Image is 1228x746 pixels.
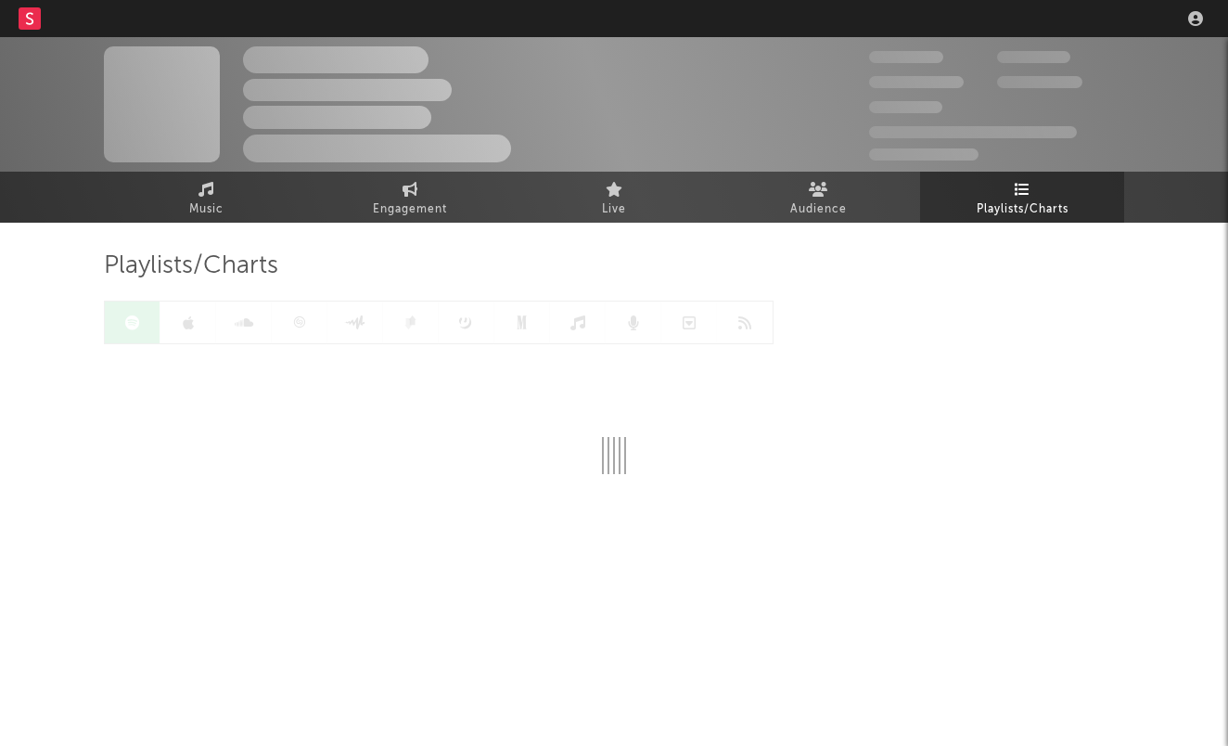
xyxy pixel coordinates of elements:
[869,76,964,88] span: 50,000,000
[869,126,1077,138] span: 50,000,000 Monthly Listeners
[308,172,512,223] a: Engagement
[869,101,942,113] span: 100,000
[104,172,308,223] a: Music
[869,148,979,161] span: Jump Score: 85.0
[997,76,1082,88] span: 1,000,000
[104,255,278,277] span: Playlists/Charts
[716,172,920,223] a: Audience
[373,199,447,221] span: Engagement
[790,199,847,221] span: Audience
[512,172,716,223] a: Live
[869,51,943,63] span: 300,000
[997,51,1070,63] span: 100,000
[602,199,626,221] span: Live
[189,199,224,221] span: Music
[920,172,1124,223] a: Playlists/Charts
[977,199,1068,221] span: Playlists/Charts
